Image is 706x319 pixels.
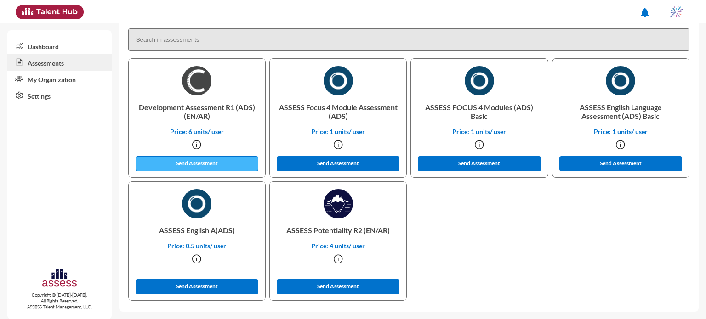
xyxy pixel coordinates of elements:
[418,128,540,135] p: Price: 1 units/ user
[136,279,259,294] button: Send Assessment
[41,268,78,290] img: assesscompany-logo.png
[136,156,259,171] button: Send Assessment
[136,95,258,128] p: Development Assessment R1 (ADS) (EN/AR)
[639,7,650,18] mat-icon: notifications
[277,218,399,242] p: ASSESS Potentiality R2 (EN/AR)
[136,242,258,250] p: Price: 0.5 units/ user
[7,54,112,71] a: Assessments
[128,28,689,51] input: Search in assessments
[7,38,112,54] a: Dashboard
[136,218,258,242] p: ASSESS English A(ADS)
[7,71,112,87] a: My Organization
[418,95,540,128] p: ASSESS FOCUS 4 Modules (ADS) Basic
[560,95,682,128] p: ASSESS English Language Assessment (ADS) Basic
[277,95,399,128] p: ASSESS Focus 4 Module Assessment (ADS)
[277,156,400,171] button: Send Assessment
[559,156,683,171] button: Send Assessment
[277,128,399,135] p: Price: 1 units/ user
[560,128,682,135] p: Price: 1 units/ user
[277,242,399,250] p: Price: 4 units/ user
[136,128,258,135] p: Price: 6 units/ user
[277,279,400,294] button: Send Assessment
[418,156,541,171] button: Send Assessment
[7,87,112,104] a: Settings
[7,292,112,310] p: Copyright © [DATE]-[DATE]. All Rights Reserved. ASSESS Talent Management, LLC.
